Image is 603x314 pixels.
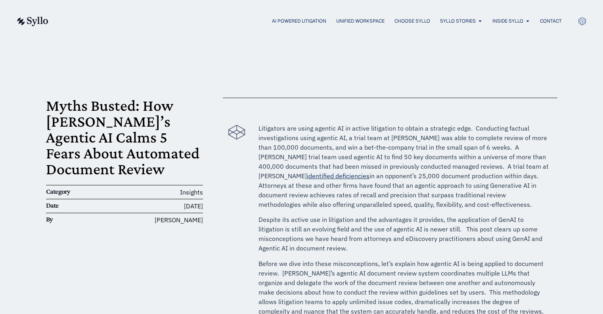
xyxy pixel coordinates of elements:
a: AI Powered Litigation [272,17,326,25]
a: Syllo Stories [440,17,476,25]
h6: Date [46,201,98,210]
p: Despite its active use in litigation and the advantages it provides, the application of GenAI to ... [258,215,549,253]
img: syllo [16,17,48,26]
h6: By [46,215,98,224]
h6: Category [46,187,98,196]
span: [PERSON_NAME] [155,215,203,225]
a: identified deficiencies [307,172,369,180]
p: Litigators are using agentic AI in active litigation to obtain a strategic edge. Conducting factu... [258,123,549,209]
nav: Menu [64,17,562,25]
div: Menu Toggle [64,17,562,25]
span: Insights [180,188,203,196]
a: Unified Workspace [336,17,385,25]
a: Contact [540,17,562,25]
a: Inside Syllo [492,17,523,25]
h1: Myths Busted: How [PERSON_NAME]’s Agentic AI Calms 5 Fears About Automated Document Review [46,98,203,177]
time: [DATE] [184,202,203,210]
a: Choose Syllo [394,17,430,25]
